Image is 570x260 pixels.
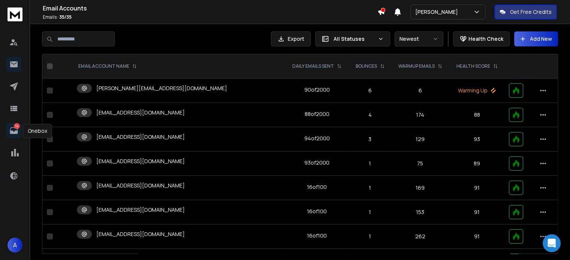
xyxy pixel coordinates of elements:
[468,35,503,43] p: Health Check
[356,63,377,69] p: BOUNCES
[453,31,510,46] button: Health Check
[307,183,327,191] div: 16 of 100
[449,200,505,224] td: 91
[391,79,449,103] td: 6
[494,4,557,19] button: Get Free Credits
[304,86,330,94] div: 90 of 2000
[7,7,22,21] img: logo
[96,85,227,92] p: [PERSON_NAME][EMAIL_ADDRESS][DOMAIN_NAME]
[305,110,329,118] div: 88 of 2000
[96,133,185,141] p: [EMAIL_ADDRESS][DOMAIN_NAME]
[6,123,21,138] a: 14
[456,63,490,69] p: HEALTH SCORE
[449,224,505,249] td: 91
[353,160,386,167] p: 1
[543,234,561,252] div: Open Intercom Messenger
[353,111,386,119] p: 4
[59,14,72,20] span: 35 / 35
[415,8,461,16] p: [PERSON_NAME]
[304,135,330,142] div: 94 of 2000
[395,31,443,46] button: Newest
[96,206,185,214] p: [EMAIL_ADDRESS][DOMAIN_NAME]
[449,152,505,176] td: 89
[391,200,449,224] td: 153
[271,31,311,46] button: Export
[78,63,137,69] div: EMAIL ACCOUNT NAME
[391,176,449,200] td: 169
[43,14,377,20] p: Emails :
[353,135,386,143] p: 3
[96,109,185,116] p: [EMAIL_ADDRESS][DOMAIN_NAME]
[391,152,449,176] td: 75
[449,127,505,152] td: 93
[307,208,327,215] div: 16 of 100
[398,63,435,69] p: WARMUP EMAILS
[449,176,505,200] td: 91
[391,224,449,249] td: 262
[391,103,449,127] td: 174
[7,238,22,253] button: A
[307,232,327,239] div: 16 of 100
[449,103,505,127] td: 88
[23,124,52,138] div: Onebox
[14,123,20,129] p: 14
[514,31,558,46] button: Add New
[96,230,185,238] p: [EMAIL_ADDRESS][DOMAIN_NAME]
[43,4,377,13] h1: Email Accounts
[96,157,185,165] p: [EMAIL_ADDRESS][DOMAIN_NAME]
[292,63,334,69] p: DAILY EMAILS SENT
[353,208,386,216] p: 1
[353,233,386,240] p: 1
[334,35,375,43] p: All Statuses
[454,87,500,94] p: Warming Up
[391,127,449,152] td: 129
[353,87,386,94] p: 6
[353,184,386,192] p: 1
[304,159,329,166] div: 93 of 2000
[96,182,185,189] p: [EMAIL_ADDRESS][DOMAIN_NAME]
[510,8,552,16] p: Get Free Credits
